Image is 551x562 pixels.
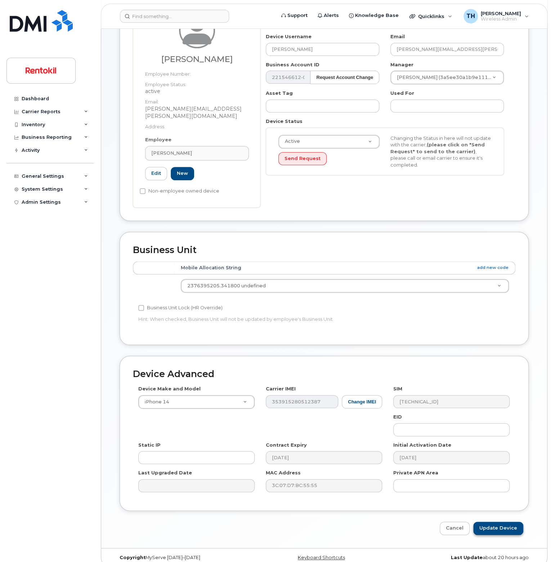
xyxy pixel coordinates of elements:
span: Active [281,138,300,145]
div: Changing the Status in here will not update with the carrier, , please call or email carrier to e... [385,135,497,168]
a: Keyboard Shortcuts [297,555,345,560]
h2: Business Unit [133,245,515,255]
label: Last Upgraded Date [138,469,192,476]
strong: Copyright [120,555,145,560]
span: [PERSON_NAME] (3a5ee30a1b9e11144db099f0b24bcbff) [393,74,492,81]
label: Business Account ID [266,61,319,68]
dt: Address: [145,120,249,130]
a: [PERSON_NAME] (3a5ee30a1b9e11144db099f0b24bcbff) [391,71,503,84]
label: Used For [390,90,414,97]
label: Employee [145,136,171,143]
input: Update Device [473,522,523,535]
span: Knowledge Base [355,12,399,19]
a: Alerts [313,8,344,23]
label: Device Username [266,33,312,40]
input: Find something... [120,10,229,23]
label: EID [393,413,402,420]
h2: Device Advanced [133,369,515,379]
button: Change IMEI [342,395,382,408]
a: 2376395205.341800 undefined [181,279,509,292]
button: Request Account Change [310,71,379,84]
h3: [PERSON_NAME] [145,55,249,64]
a: [PERSON_NAME] [145,146,249,160]
label: Email [390,33,405,40]
label: Carrier IMEI [266,385,296,392]
strong: Last Update [451,555,483,560]
span: Quicklinks [418,13,444,19]
input: Business Unit Lock (HR Override) [138,305,144,311]
a: add new code [477,265,509,271]
label: Initial Activation Date [393,442,451,448]
label: Static IP [138,442,161,448]
label: MAC Address [266,469,301,476]
span: [PERSON_NAME] [481,10,521,16]
a: Support [276,8,313,23]
a: Knowledge Base [344,8,404,23]
a: iPhone 14 [139,395,254,408]
label: Contract Expiry [266,442,307,448]
input: Non-employee owned device [140,188,145,194]
strong: (please click on "Send Request" to send to the carrier) [390,142,485,154]
label: Non-employee owned device [140,187,219,195]
span: Wireless Admin [481,16,521,22]
span: TH [466,12,475,21]
dd: [PERSON_NAME][EMAIL_ADDRESS][PERSON_NAME][DOMAIN_NAME] [145,105,249,120]
a: New [171,167,194,180]
strong: Request Account Change [316,75,373,80]
span: [PERSON_NAME] [151,150,192,156]
th: Mobile Allocation String [174,261,515,274]
a: Active [279,135,379,148]
dd: active [145,88,249,95]
label: Private APN Area [393,469,438,476]
div: Quicklinks [404,9,457,23]
a: Cancel [440,522,470,535]
label: Asset Tag [266,90,293,97]
div: MyServe [DATE]–[DATE] [114,555,254,561]
iframe: Messenger Launcher [520,531,546,557]
span: Support [287,12,308,19]
div: Tyler Hallacher [458,9,534,23]
span: Alerts [324,12,339,19]
button: Send Request [278,152,327,165]
dt: Email: [145,95,249,105]
label: Device Status [266,118,303,125]
div: about 20 hours ago [394,555,534,561]
label: Manager [390,61,413,68]
a: Edit [145,167,167,180]
span: iPhone 14 [140,399,169,405]
label: Business Unit Lock (HR Override) [138,304,223,312]
dt: Employee Number: [145,67,249,78]
p: Hint: When checked, Business Unit will not be updated by employee's Business Unit [138,316,382,323]
label: Device Make and Model [138,385,201,392]
span: 2376395205.341800 undefined [187,283,266,288]
label: SIM [393,385,402,392]
dt: Employee Status: [145,78,249,88]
